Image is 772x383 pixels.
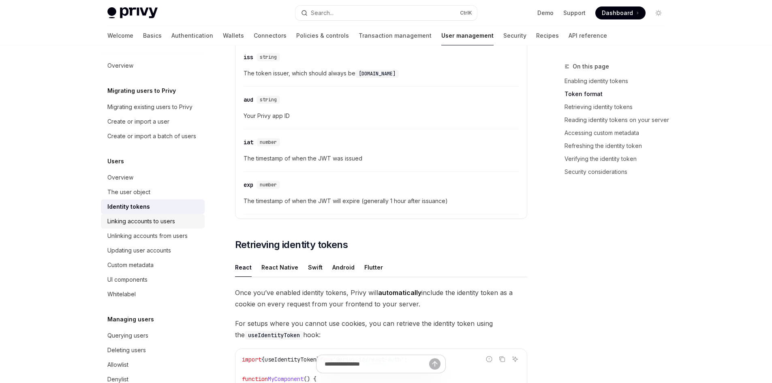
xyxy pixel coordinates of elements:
[602,9,633,17] span: Dashboard
[308,258,323,277] button: Swift
[101,243,205,258] a: Updating user accounts
[101,214,205,229] a: Linking accounts to users
[325,355,429,373] input: Ask a question...
[101,58,205,73] a: Overview
[107,315,154,324] h5: Managing users
[107,202,150,212] div: Identity tokens
[101,129,205,143] a: Create or import a batch of users
[260,96,277,103] span: string
[460,10,472,16] span: Ctrl K
[107,187,150,197] div: The user object
[107,131,196,141] div: Create or import a batch of users
[101,114,205,129] a: Create or import a user
[441,26,494,45] a: User management
[244,111,519,121] span: Your Privy app ID
[429,358,441,370] button: Send message
[652,6,665,19] button: Toggle dark mode
[573,62,609,71] span: On this page
[107,345,146,355] div: Deleting users
[143,26,162,45] a: Basics
[101,272,205,287] a: UI components
[107,173,133,182] div: Overview
[107,117,169,126] div: Create or import a user
[107,216,175,226] div: Linking accounts to users
[235,287,527,310] span: Once you’ve enabled identity tokens, Privy will include the identity token as a cookie on every r...
[569,26,607,45] a: API reference
[101,229,205,243] a: Unlinking accounts from users
[260,182,277,188] span: number
[565,113,671,126] a: Reading identity tokens on your server
[563,9,586,17] a: Support
[565,165,671,178] a: Security considerations
[107,231,188,241] div: Unlinking accounts from users
[244,96,253,104] div: aud
[235,238,348,251] span: Retrieving identity tokens
[332,258,355,277] button: Android
[565,75,671,88] a: Enabling identity tokens
[260,139,277,145] span: number
[107,86,176,96] h5: Migrating users to Privy
[565,139,671,152] a: Refreshing the identity token
[295,6,477,20] button: Open search
[260,54,277,60] span: string
[245,331,303,340] code: useIdentityToken
[296,26,349,45] a: Policies & controls
[244,53,253,61] div: iss
[235,318,527,340] span: For setups where you cannot use cookies, you can retrieve the identity token using the hook:
[311,8,334,18] div: Search...
[235,258,252,277] button: React
[101,287,205,302] a: Whitelabel
[101,185,205,199] a: The user object
[244,138,253,146] div: iat
[101,357,205,372] a: Allowlist
[107,246,171,255] div: Updating user accounts
[107,7,158,19] img: light logo
[261,258,298,277] button: React Native
[107,289,136,299] div: Whitelabel
[171,26,213,45] a: Authentication
[244,154,519,163] span: The timestamp of when the JWT was issued
[107,260,154,270] div: Custom metadata
[565,126,671,139] a: Accessing custom metadata
[565,101,671,113] a: Retrieving identity tokens
[359,26,432,45] a: Transaction management
[244,181,253,189] div: exp
[107,156,124,166] h5: Users
[565,88,671,101] a: Token format
[101,343,205,357] a: Deleting users
[101,258,205,272] a: Custom metadata
[107,102,192,112] div: Migrating existing users to Privy
[107,61,133,71] div: Overview
[101,328,205,343] a: Querying users
[503,26,526,45] a: Security
[355,70,399,78] code: [DOMAIN_NAME]
[107,275,148,285] div: UI components
[254,26,287,45] a: Connectors
[101,170,205,185] a: Overview
[244,68,519,78] span: The token issuer, which should always be
[244,196,519,206] span: The timestamp of when the JWT will expire (generally 1 hour after issuance)
[107,26,133,45] a: Welcome
[101,199,205,214] a: Identity tokens
[101,100,205,114] a: Migrating existing users to Privy
[536,26,559,45] a: Recipes
[537,9,554,17] a: Demo
[595,6,646,19] a: Dashboard
[565,152,671,165] a: Verifying the identity token
[107,360,128,370] div: Allowlist
[364,258,383,277] button: Flutter
[107,331,148,340] div: Querying users
[223,26,244,45] a: Wallets
[378,289,421,297] strong: automatically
